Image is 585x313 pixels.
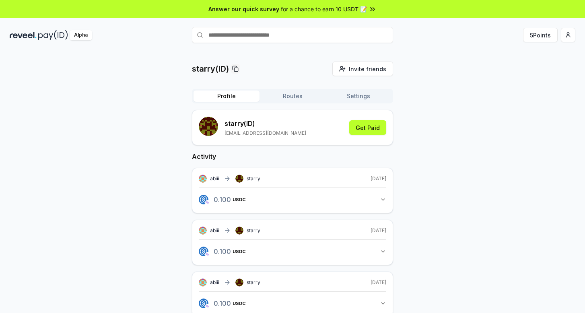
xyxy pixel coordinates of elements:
[247,279,260,286] span: starry
[199,195,208,204] img: logo.png
[205,200,210,205] img: logo.png
[325,91,391,102] button: Settings
[247,227,260,234] span: starry
[523,28,558,42] button: 5Points
[192,63,229,74] p: starry(ID)
[210,227,219,234] span: abiii
[210,279,219,286] span: abiii
[199,193,386,206] button: 0.100USDC
[281,5,367,13] span: for a chance to earn 10 USDT 📝
[371,279,386,286] span: [DATE]
[208,5,279,13] span: Answer our quick survey
[10,30,37,40] img: reveel_dark
[225,130,306,136] p: [EMAIL_ADDRESS][DOMAIN_NAME]
[349,65,386,73] span: Invite friends
[194,91,260,102] button: Profile
[371,175,386,182] span: [DATE]
[199,297,386,310] button: 0.100USDC
[371,227,386,234] span: [DATE]
[205,304,210,309] img: logo.png
[205,252,210,257] img: logo.png
[332,62,393,76] button: Invite friends
[349,120,386,135] button: Get Paid
[199,299,208,308] img: logo.png
[192,152,393,161] h2: Activity
[70,30,92,40] div: Alpha
[260,91,325,102] button: Routes
[199,245,386,258] button: 0.100USDC
[199,247,208,256] img: logo.png
[210,175,219,182] span: abiii
[225,119,306,128] p: starry (ID)
[247,175,260,182] span: starry
[38,30,68,40] img: pay_id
